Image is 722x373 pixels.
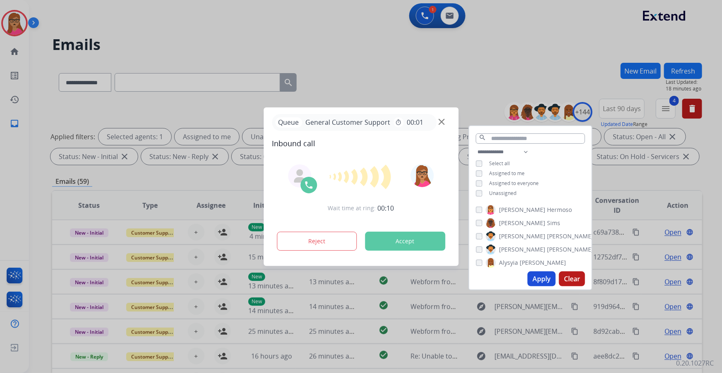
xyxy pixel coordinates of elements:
p: Queue [275,117,302,128]
span: Sims [547,219,560,227]
span: Inbound call [272,138,450,149]
img: agent-avatar [293,169,306,183]
button: Reject [277,232,357,251]
img: avatar [411,164,434,187]
span: 00:10 [378,203,394,213]
img: call-icon [304,180,314,190]
span: [PERSON_NAME] [520,259,566,267]
span: [PERSON_NAME] [499,206,545,214]
span: [PERSON_NAME] [547,232,593,240]
span: General Customer Support [302,117,393,127]
mat-icon: timer [395,119,402,126]
p: 0.20.1027RC [676,358,714,368]
button: Clear [559,271,585,286]
img: close-button [439,119,445,125]
span: Assigned to everyone [489,180,539,187]
span: 00:01 [407,117,423,127]
span: Wait time at ring: [328,204,376,212]
button: Apply [528,271,556,286]
span: [PERSON_NAME] [499,245,545,254]
span: Hermoso [547,206,572,214]
mat-icon: search [479,134,486,141]
span: Assigned to me [489,170,525,177]
button: Accept [365,232,445,251]
span: Unassigned [489,190,516,197]
span: [PERSON_NAME] [499,219,545,227]
span: [PERSON_NAME] [547,245,593,254]
span: Alysyia [499,259,518,267]
span: [PERSON_NAME] [499,232,545,240]
span: Select all [489,160,510,167]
